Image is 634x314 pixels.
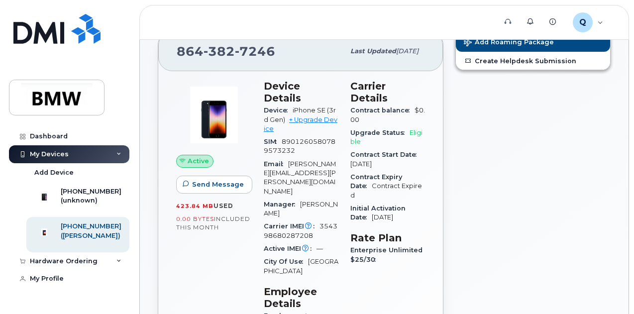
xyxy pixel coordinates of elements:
button: Send Message [176,176,252,194]
span: 423.84 MB [176,203,213,209]
h3: Employee Details [264,286,338,310]
span: Contract Start Date [350,151,422,158]
img: image20231002-3703462-1angbar.jpeg [184,85,244,145]
iframe: Messenger Launcher [591,271,627,307]
span: [DATE] [350,160,372,168]
span: Upgrade Status [350,129,410,136]
a: + Upgrade Device [264,116,337,132]
span: 0.00 Bytes [176,215,214,222]
span: Q [579,16,586,28]
span: Initial Activation Date [350,205,406,221]
span: Active [188,156,209,166]
span: 354398680287208 [264,222,337,239]
button: Add Roaming Package [456,31,610,52]
span: used [213,202,233,209]
span: [GEOGRAPHIC_DATA] [264,258,338,274]
span: Contract Expired [350,182,422,199]
h3: Rate Plan [350,232,425,244]
span: Enterprise Unlimited $25/30 [350,246,423,263]
span: [DATE] [396,47,419,55]
span: Manager [264,201,300,208]
span: [PERSON_NAME] [264,201,338,217]
span: Device [264,106,293,114]
span: City Of Use [264,258,308,265]
span: iPhone SE (3rd Gen) [264,106,336,123]
div: QT84019 [566,12,610,32]
span: 8901260580789573232 [264,138,335,154]
a: Create Helpdesk Submission [456,52,610,70]
span: SIM [264,138,282,145]
span: Last updated [350,47,396,55]
span: Send Message [192,180,244,189]
span: 382 [204,44,235,59]
span: Add Roaming Package [464,38,554,48]
span: [PERSON_NAME][EMAIL_ADDRESS][PERSON_NAME][DOMAIN_NAME] [264,160,336,195]
span: 864 [177,44,275,59]
span: — [317,245,323,252]
span: Email [264,160,288,168]
span: Carrier IMEI [264,222,319,230]
h3: Carrier Details [350,80,425,104]
h3: Device Details [264,80,338,104]
span: Contract balance [350,106,415,114]
span: 7246 [235,44,275,59]
span: $0.00 [350,106,425,123]
span: Active IMEI [264,245,317,252]
span: Contract Expiry Date [350,173,402,190]
span: [DATE] [372,213,393,221]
